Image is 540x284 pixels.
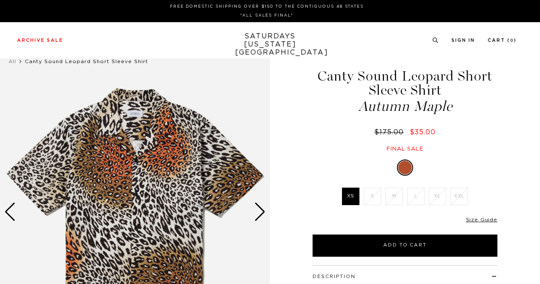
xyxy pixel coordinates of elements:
[313,274,356,279] button: Description
[17,38,63,43] a: Archive Sale
[466,217,497,222] a: Size Guide
[313,235,497,257] button: Add to Cart
[342,188,359,205] label: XS
[4,203,16,221] div: Previous slide
[510,39,514,43] small: 0
[311,99,499,113] span: Autumn Maple
[311,145,499,153] div: Final sale
[311,69,499,113] h1: Canty Sound Leopard Short Sleeve Shirt
[488,38,517,43] a: Cart (0)
[9,59,16,64] a: All
[235,32,305,57] a: SATURDAYS[US_STATE][GEOGRAPHIC_DATA]
[410,129,436,136] span: $35.00
[25,59,148,64] span: Canty Sound Leopard Short Sleeve Shirt
[374,129,407,136] del: $175.00
[20,12,513,19] p: *ALL SALES FINAL*
[254,203,266,221] div: Next slide
[451,38,475,43] a: Sign In
[20,3,513,10] p: FREE DOMESTIC SHIPPING OVER $150 TO THE CONTIGUOUS 48 STATES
